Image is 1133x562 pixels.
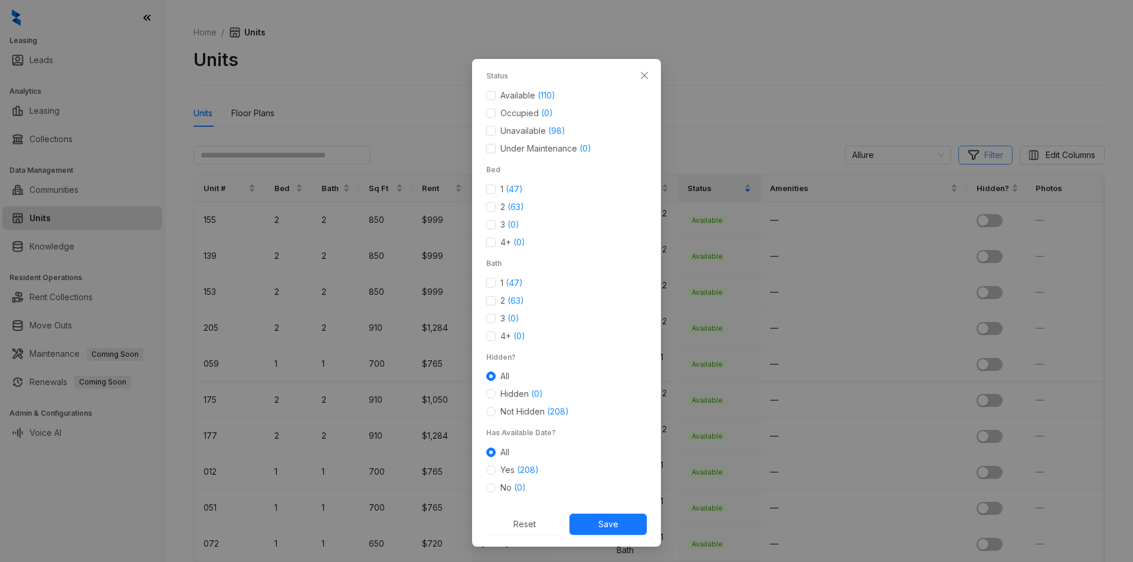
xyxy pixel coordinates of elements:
[569,514,647,535] button: Save
[506,184,523,194] span: ( 47 )
[507,295,524,305] span: ( 63 )
[507,202,524,212] span: ( 63 )
[500,295,524,305] span: 2
[500,371,509,381] span: All
[500,126,565,136] span: Unavailable
[500,219,519,229] span: 3
[506,278,523,288] span: ( 47 )
[514,482,526,492] span: ( 0 )
[548,126,565,136] span: ( 98 )
[500,447,509,457] span: All
[507,313,519,323] span: ( 0 )
[500,313,519,323] span: 3
[547,406,569,416] span: ( 208 )
[538,90,555,100] span: ( 110 )
[486,514,562,535] button: Reset
[500,90,555,100] span: Available
[635,66,654,85] button: Close
[579,143,591,153] span: ( 0 )
[507,219,519,229] span: ( 0 )
[500,465,539,475] span: Yes
[486,165,647,176] div: Bed
[500,202,524,212] span: 2
[500,482,526,492] span: No
[500,237,525,247] span: 4+
[500,331,525,341] span: 4+
[486,428,647,439] div: Has Available Date?
[486,71,647,82] div: Status
[486,258,647,270] div: Bath
[500,406,569,416] span: Not Hidden
[640,71,649,80] span: close
[486,352,647,363] div: Hidden?
[513,331,525,341] span: ( 0 )
[517,465,539,475] span: ( 208 )
[500,184,523,194] span: 1
[598,518,618,531] span: Save
[541,108,553,118] span: ( 0 )
[513,237,525,247] span: ( 0 )
[531,389,543,399] span: ( 0 )
[500,278,523,288] span: 1
[500,143,591,153] span: Under Maintenance
[500,389,543,399] span: Hidden
[500,108,553,118] span: Occupied
[513,518,536,531] span: Reset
